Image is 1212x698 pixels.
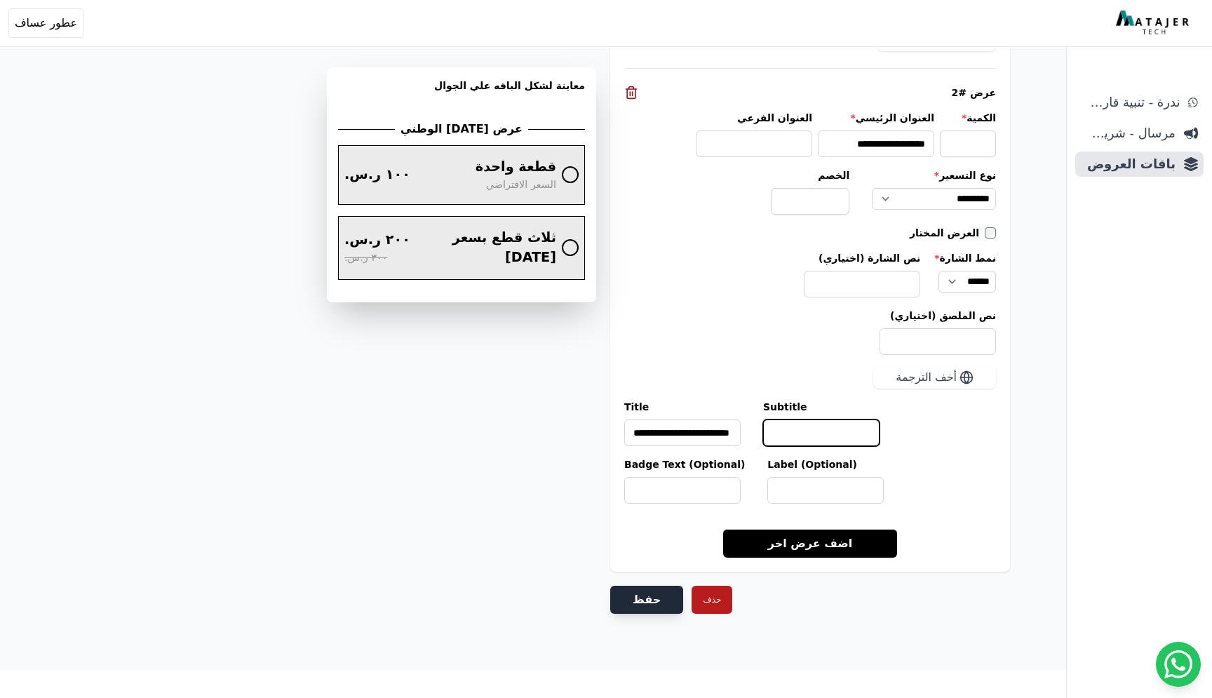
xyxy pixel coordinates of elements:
label: الكمية [940,111,996,125]
span: ٣٠٠ ر.س. [344,250,387,266]
div: عرض #2 [624,86,996,100]
span: باقات العروض [1081,154,1176,174]
button: عطور عساف [8,8,83,38]
label: Subtitle [763,400,880,414]
label: العنوان الفرعي [696,111,812,125]
label: نمط الشارة [934,251,996,265]
span: عطور عساف [15,15,77,32]
button: حفظ [610,586,683,614]
img: MatajerTech Logo [1116,11,1192,36]
span: ١٠٠ ر.س. [344,165,410,185]
label: نوع التسعير [872,168,996,182]
h2: عرض [DATE] الوطني [400,121,523,137]
label: Label (Optional) [767,457,884,471]
span: ندرة - تنبية قارب علي النفاذ [1081,93,1180,112]
span: قطعة واحدة [476,157,556,177]
span: ٢٠٠ ر.س. [344,230,410,250]
h3: معاينة لشكل الباقه علي الجوال [338,79,585,109]
span: مرسال - شريط دعاية [1081,123,1176,143]
label: الخصم [771,168,849,182]
button: أخف الترجمة [873,366,996,389]
button: حذف [692,586,732,614]
label: العنوان الرئيسي [818,111,934,125]
label: نص الملصق (اختياري) [624,309,996,323]
span: ثلاث قطع بسعر [DATE] [422,228,556,269]
label: Title [624,400,741,414]
a: اضف عرض اخر [723,529,898,558]
span: السعر الافتراضي [486,177,556,193]
label: نص الشارة (اختياري) [804,251,920,265]
label: العرض المختار [910,226,985,240]
span: أخف الترجمة [896,369,957,386]
label: Badge Text (Optional) [624,457,745,471]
